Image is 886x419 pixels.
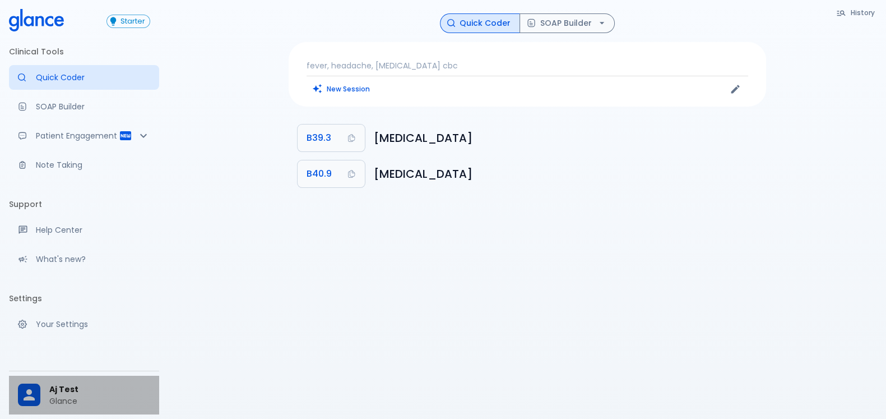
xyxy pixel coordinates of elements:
p: Glance [49,395,150,407]
p: Quick Coder [36,72,150,83]
a: Click to view or change your subscription [106,15,159,28]
li: Settings [9,285,159,312]
li: Support [9,191,159,218]
span: B39.3 [307,130,331,146]
span: Aj Test [49,384,150,395]
p: What's new? [36,254,150,265]
a: Moramiz: Find ICD10AM codes instantly [9,65,159,90]
div: Patient Reports & Referrals [9,123,159,148]
h6: Disseminated histoplasmosis capsulati [374,129,757,147]
button: Starter [106,15,150,28]
p: Patient Engagement [36,130,119,141]
button: Copy Code B40.9 to clipboard [298,160,365,187]
button: History [831,4,882,21]
a: Get help from our support team [9,218,159,242]
button: Quick Coder [440,13,520,33]
p: Your Settings [36,319,150,330]
button: SOAP Builder [519,13,615,33]
button: Copy Code B39.3 to clipboard [298,125,365,151]
div: Recent updates and feature releases [9,247,159,271]
a: Docugen: Compose a clinical documentation in seconds [9,94,159,119]
h6: Blastomycosis, unspecified [374,165,757,183]
span: B40.9 [307,166,332,182]
p: Help Center [36,224,150,236]
a: Manage your settings [9,312,159,337]
li: Clinical Tools [9,38,159,65]
p: SOAP Builder [36,101,150,112]
div: Aj TestGlance [9,376,159,415]
p: Note Taking [36,159,150,171]
button: Edit [727,81,744,98]
span: Starter [116,17,150,26]
p: fever, headache, [MEDICAL_DATA] cbc [307,60,748,71]
a: Advanced note-taking [9,153,159,177]
button: Clears all inputs and results. [307,81,377,97]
